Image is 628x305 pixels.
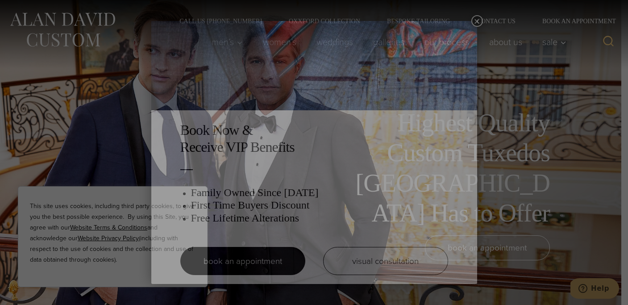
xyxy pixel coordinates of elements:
[180,247,305,275] a: book an appointment
[180,121,448,156] h2: Book Now & Receive VIP Benefits
[471,15,483,27] button: Close
[323,247,448,275] a: visual consultation
[191,212,448,225] h3: Free Lifetime Alterations
[191,199,448,212] h3: First Time Buyers Discount
[21,6,39,14] span: Help
[191,186,448,199] h3: Family Owned Since [DATE]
